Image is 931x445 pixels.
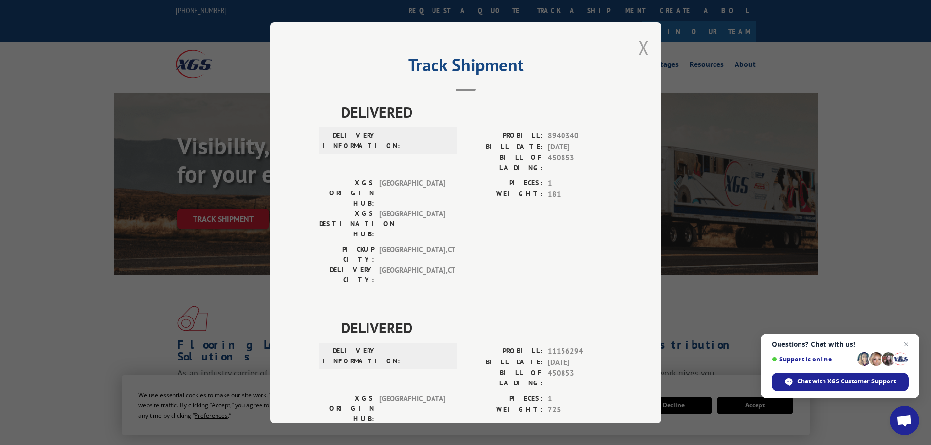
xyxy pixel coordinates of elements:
span: DELIVERED [341,317,612,339]
label: BILL DATE: [466,357,543,368]
span: 11156294 [548,346,612,357]
label: BILL OF LADING: [466,152,543,173]
span: Support is online [772,356,854,363]
label: WEIGHT: [466,189,543,200]
div: Chat with XGS Customer Support [772,373,909,391]
label: DELIVERY CITY: [319,265,374,285]
label: BILL DATE: [466,141,543,152]
label: XGS ORIGIN HUB: [319,393,374,424]
span: [DATE] [548,357,612,368]
span: [GEOGRAPHIC_DATA] [379,209,445,239]
span: [DATE] [548,141,612,152]
label: PROBILL: [466,130,543,142]
span: 450853 [548,152,612,173]
label: PIECES: [466,393,543,404]
span: Chat with XGS Customer Support [797,377,896,386]
span: 181 [548,189,612,200]
label: XGS ORIGIN HUB: [319,178,374,209]
label: DELIVERY INFORMATION: [322,346,377,366]
label: WEIGHT: [466,404,543,415]
label: PIECES: [466,178,543,189]
span: 1 [548,393,612,404]
label: PROBILL: [466,346,543,357]
span: [GEOGRAPHIC_DATA] , CT [379,265,445,285]
span: 8940340 [548,130,612,142]
label: BILL OF LADING: [466,368,543,388]
label: DELIVERY INFORMATION: [322,130,377,151]
div: Open chat [890,406,919,435]
span: 1 [548,178,612,189]
span: 725 [548,404,612,415]
span: [GEOGRAPHIC_DATA] [379,393,445,424]
span: 450853 [548,368,612,388]
span: [GEOGRAPHIC_DATA] [379,178,445,209]
span: DELIVERED [341,101,612,123]
label: PICKUP CITY: [319,244,374,265]
span: [GEOGRAPHIC_DATA] , CT [379,244,445,265]
button: Close modal [638,35,649,61]
span: Questions? Chat with us! [772,340,909,348]
label: XGS DESTINATION HUB: [319,209,374,239]
h2: Track Shipment [319,58,612,77]
span: Close chat [900,339,912,350]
